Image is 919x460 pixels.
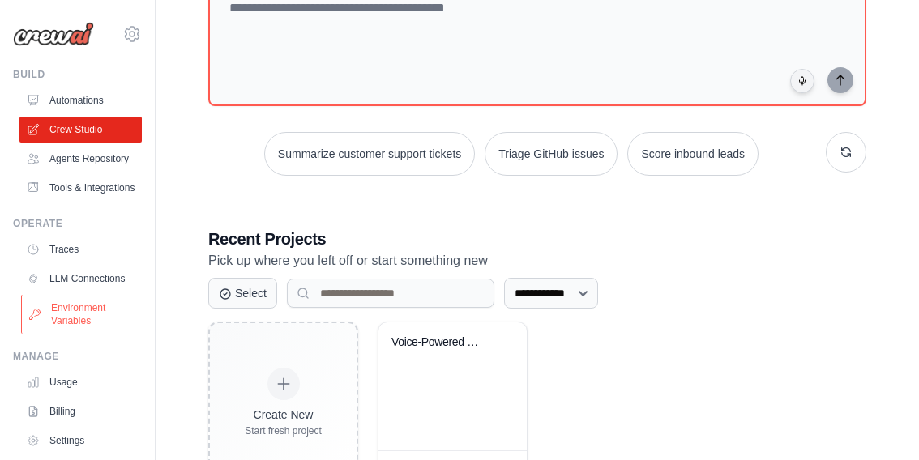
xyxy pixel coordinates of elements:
[19,428,142,454] a: Settings
[627,132,759,176] button: Score inbound leads
[21,295,143,334] a: Environment Variables
[19,236,142,262] a: Traces
[19,266,142,292] a: LLM Connections
[208,228,866,250] h3: Recent Projects
[19,87,142,113] a: Automations
[245,424,322,437] div: Start fresh project
[790,69,814,93] button: Click to speak your automation idea
[826,132,866,172] button: Get new suggestions
[208,278,277,309] button: Select
[264,132,475,176] button: Summarize customer support tickets
[19,117,142,143] a: Crew Studio
[13,22,94,46] img: Logo
[13,350,142,363] div: Manage
[19,146,142,172] a: Agents Repository
[13,217,142,230] div: Operate
[208,250,866,271] p: Pick up where you left off or start something new
[13,68,142,81] div: Build
[19,398,142,424] a: Billing
[485,132,618,176] button: Triage GitHub issues
[19,369,142,395] a: Usage
[391,335,489,350] div: Voice-Powered RAG Document Query System
[245,407,322,423] div: Create New
[19,175,142,201] a: Tools & Integrations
